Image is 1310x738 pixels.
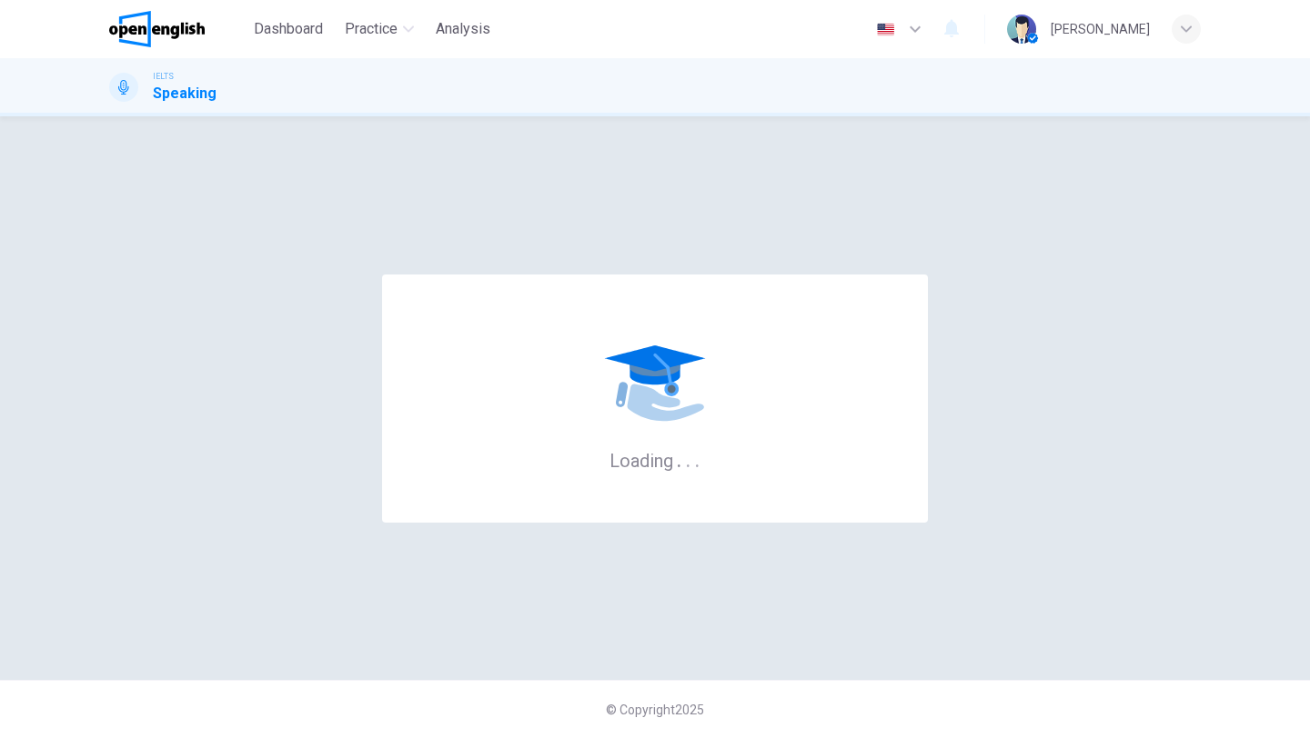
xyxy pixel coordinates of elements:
[254,18,323,40] span: Dashboard
[109,11,247,47] a: OpenEnglish logo
[345,18,398,40] span: Practice
[153,83,217,105] h1: Speaking
[436,18,490,40] span: Analysis
[610,448,700,472] h6: Loading
[1007,15,1036,44] img: Profile picture
[247,13,330,45] button: Dashboard
[338,13,421,45] button: Practice
[874,23,897,36] img: en
[685,444,691,474] h6: .
[153,70,174,83] span: IELTS
[109,11,205,47] img: OpenEnglish logo
[1051,18,1150,40] div: [PERSON_NAME]
[694,444,700,474] h6: .
[606,703,704,717] span: © Copyright 2025
[676,444,682,474] h6: .
[428,13,498,45] button: Analysis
